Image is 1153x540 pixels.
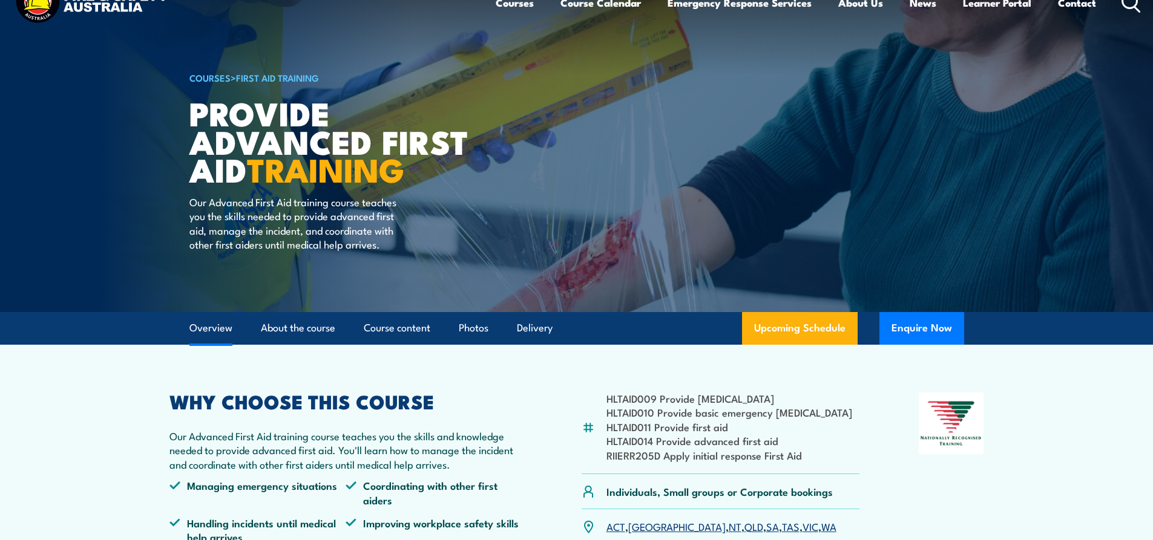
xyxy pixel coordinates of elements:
[919,392,984,454] img: Nationally Recognised Training logo.
[803,519,818,533] a: VIC
[459,312,488,344] a: Photos
[189,70,488,85] h6: >
[744,519,763,533] a: QLD
[189,71,231,84] a: COURSES
[364,312,430,344] a: Course content
[517,312,553,344] a: Delivery
[606,391,852,405] li: HLTAID009 Provide [MEDICAL_DATA]
[879,312,964,345] button: Enquire Now
[189,99,488,183] h1: Provide Advanced First Aid
[189,195,410,252] p: Our Advanced First Aid training course teaches you the skills needed to provide advanced first ai...
[606,519,625,533] a: ACT
[606,434,852,447] li: HLTAID014 Provide advanced first aid
[169,429,523,471] p: Our Advanced First Aid training course teaches you the skills and knowledge needed to provide adv...
[606,448,852,462] li: RIIERR205D Apply initial response First Aid
[729,519,741,533] a: NT
[606,420,852,434] li: HLTAID011 Provide first aid
[821,519,836,533] a: WA
[606,519,836,533] p: , , , , , , ,
[766,519,779,533] a: SA
[606,484,833,498] p: Individuals, Small groups or Corporate bookings
[261,312,335,344] a: About the course
[606,405,852,419] li: HLTAID010 Provide basic emergency [MEDICAL_DATA]
[169,478,346,507] li: Managing emergency situations
[742,312,858,345] a: Upcoming Schedule
[628,519,726,533] a: [GEOGRAPHIC_DATA]
[189,312,232,344] a: Overview
[169,392,523,409] h2: WHY CHOOSE THIS COURSE
[346,478,522,507] li: Coordinating with other first aiders
[247,143,404,194] strong: TRAINING
[236,71,319,84] a: First Aid Training
[782,519,800,533] a: TAS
